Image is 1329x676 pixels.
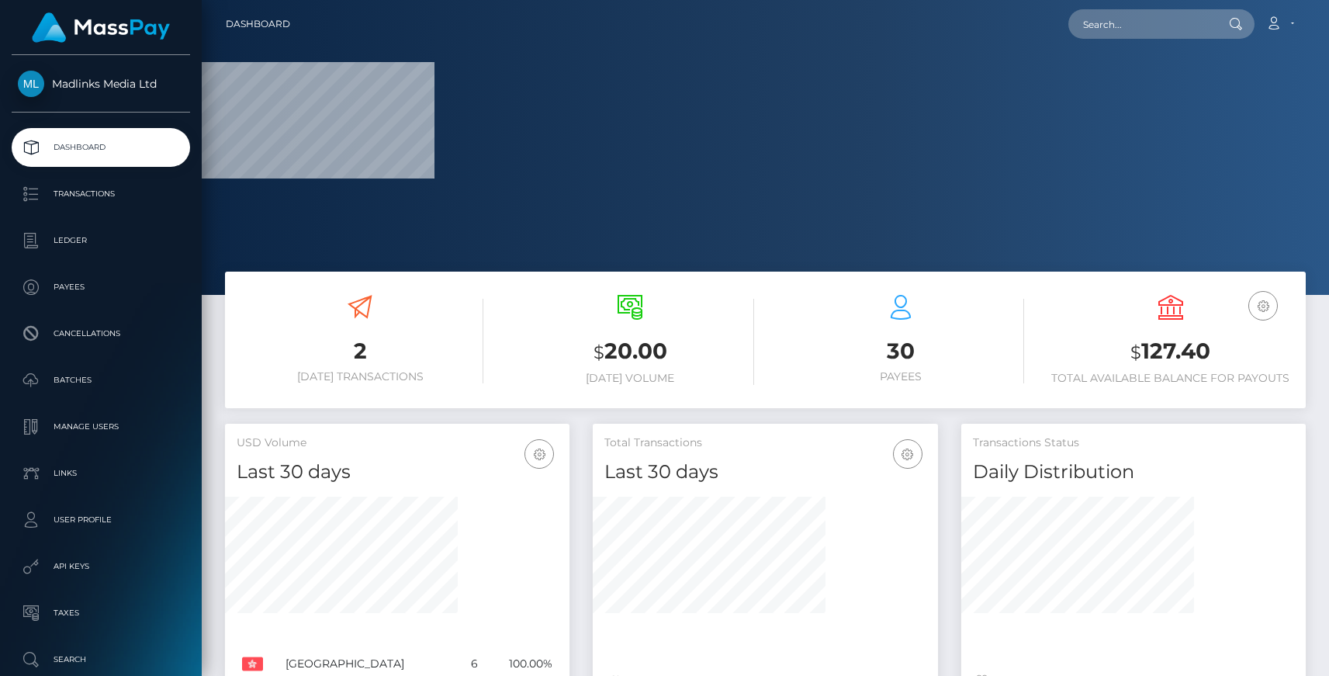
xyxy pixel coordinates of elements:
[12,128,190,167] a: Dashboard
[1047,336,1294,368] h3: 127.40
[507,336,753,368] h3: 20.00
[18,276,184,299] p: Payees
[237,336,483,366] h3: 2
[12,594,190,633] a: Taxes
[12,221,190,260] a: Ledger
[777,336,1024,366] h3: 30
[12,268,190,307] a: Payees
[18,182,184,206] p: Transactions
[12,175,190,213] a: Transactions
[1068,9,1214,39] input: Search...
[18,229,184,252] p: Ledger
[18,555,184,578] p: API Keys
[18,462,184,485] p: Links
[237,370,483,383] h6: [DATE] Transactions
[12,314,190,353] a: Cancellations
[12,501,190,539] a: User Profile
[242,653,263,674] img: HK.png
[507,372,753,385] h6: [DATE] Volume
[973,435,1294,451] h5: Transactions Status
[32,12,170,43] img: MassPay Logo
[237,459,558,486] h4: Last 30 days
[1047,372,1294,385] h6: Total Available Balance for Payouts
[18,136,184,159] p: Dashboard
[12,77,190,91] span: Madlinks Media Ltd
[18,71,44,97] img: Madlinks Media Ltd
[18,648,184,671] p: Search
[12,361,190,400] a: Batches
[18,322,184,345] p: Cancellations
[226,8,290,40] a: Dashboard
[12,547,190,586] a: API Keys
[12,454,190,493] a: Links
[1130,341,1141,363] small: $
[777,370,1024,383] h6: Payees
[12,407,190,446] a: Manage Users
[973,459,1294,486] h4: Daily Distribution
[604,459,926,486] h4: Last 30 days
[594,341,604,363] small: $
[18,508,184,532] p: User Profile
[18,415,184,439] p: Manage Users
[18,601,184,625] p: Taxes
[18,369,184,392] p: Batches
[237,435,558,451] h5: USD Volume
[604,435,926,451] h5: Total Transactions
